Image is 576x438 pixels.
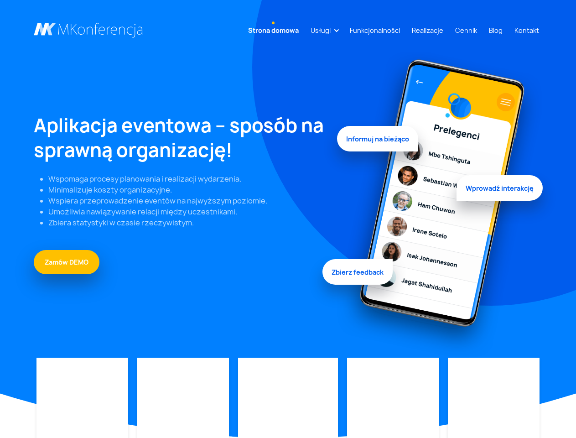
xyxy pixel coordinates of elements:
a: Kontakt [511,22,543,39]
li: Umożliwia nawiązywanie relacji między uczestnikami. [48,206,326,217]
li: Wspiera przeprowadzenie eventów na najwyższym poziomie. [48,195,326,206]
a: Blog [485,22,506,39]
a: Realizacje [408,22,447,39]
img: Graficzny element strony [337,51,543,358]
a: Funkcjonalności [346,22,404,39]
a: Strona domowa [244,22,302,39]
span: Informuj na bieżąco [337,129,418,154]
a: Usługi [307,22,334,39]
span: Wprowadź interakcję [457,173,543,198]
h1: Aplikacja eventowa – sposób na sprawną organizację! [34,113,326,162]
span: Zbierz feedback [322,257,393,282]
li: Wspomaga procesy planowania i realizacji wydarzenia. [48,173,326,184]
a: Zamów DEMO [34,250,99,274]
li: Minimalizuje koszty organizacyjne. [48,184,326,195]
a: Cennik [451,22,481,39]
li: Zbiera statystyki w czasie rzeczywistym. [48,217,326,228]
